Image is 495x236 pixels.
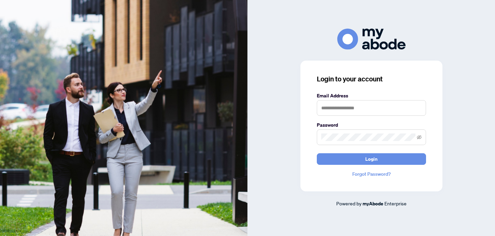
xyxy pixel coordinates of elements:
img: ma-logo [337,29,406,49]
button: Login [317,153,426,165]
span: Login [365,154,378,164]
a: Forgot Password? [317,170,426,178]
label: Password [317,121,426,129]
span: eye-invisible [417,135,422,140]
span: Powered by [336,200,362,206]
h3: Login to your account [317,74,426,84]
a: myAbode [363,200,383,207]
span: Enterprise [384,200,407,206]
label: Email Address [317,92,426,99]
